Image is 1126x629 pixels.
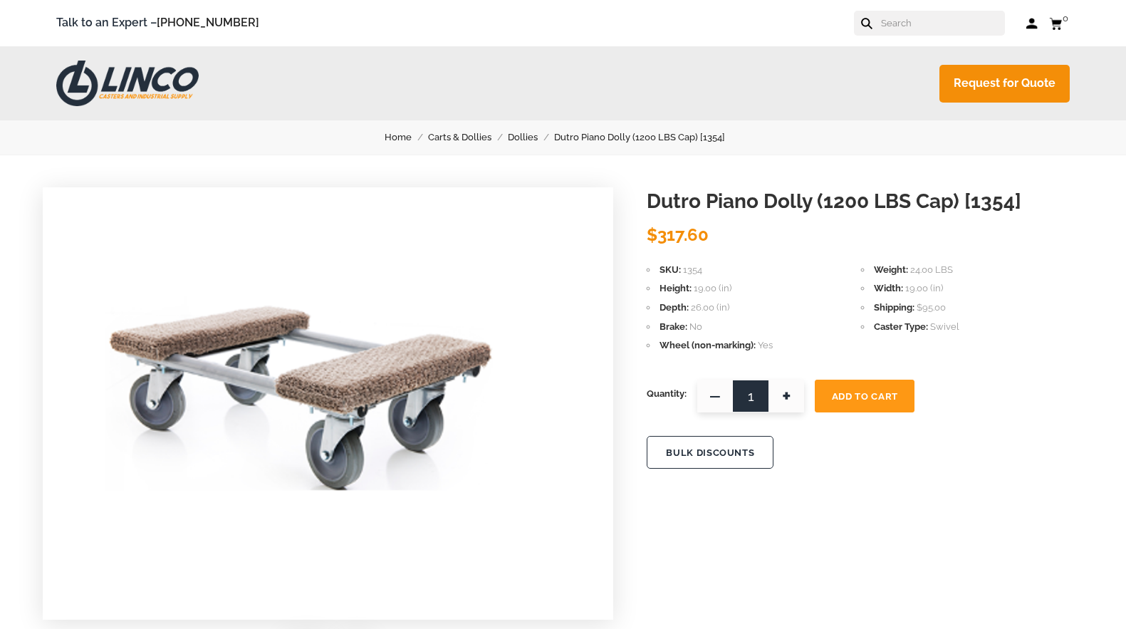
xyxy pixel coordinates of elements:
[660,283,692,293] span: Height
[660,321,687,332] span: Brake
[660,302,689,313] span: Depth
[647,436,773,469] button: BULK DISCOUNTS
[157,16,259,29] a: [PHONE_NUMBER]
[508,130,554,145] a: Dollies
[910,264,953,275] span: 24.00 LBS
[689,321,702,332] span: No
[647,187,1083,217] h1: Dutro Piano Dolly (1200 LBS Cap) [1354]
[874,283,903,293] span: Width
[56,14,259,33] span: Talk to an Expert –
[1063,13,1068,24] span: 0
[905,283,943,293] span: 19.00 (in)
[554,130,741,145] a: Dutro Piano Dolly (1200 LBS Cap) [1354]
[815,380,914,412] button: Add To Cart
[939,65,1070,103] a: Request for Quote
[56,187,600,615] img: Dutro Piano Dolly (1200 LBS Cap) [1354]
[874,264,908,275] span: Weight
[758,340,773,350] span: Yes
[647,380,687,408] span: Quantity
[56,61,199,106] img: LINCO CASTERS & INDUSTRIAL SUPPLY
[1026,16,1038,31] a: Log in
[874,302,914,313] span: Shipping
[660,340,756,350] span: Wheel (non-marking)
[917,302,946,313] span: $95.00
[647,224,709,245] span: $317.60
[660,264,681,275] span: SKU
[930,321,959,332] span: Swivel
[768,380,804,412] span: +
[832,391,898,402] span: Add To Cart
[697,380,733,412] span: —
[428,130,508,145] a: Carts & Dollies
[874,321,928,332] span: Caster Type
[691,302,729,313] span: 26.00 (in)
[683,264,702,275] span: 1354
[694,283,731,293] span: 19.00 (in)
[1049,14,1070,32] a: 0
[385,130,428,145] a: Home
[880,11,1005,36] input: Search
